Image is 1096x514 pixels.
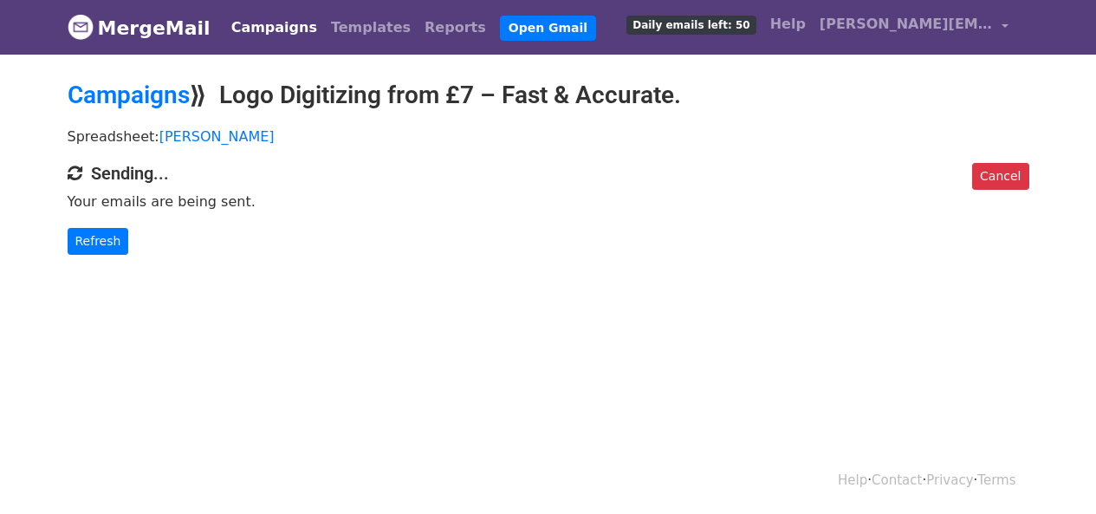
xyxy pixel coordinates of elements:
img: MergeMail logo [68,14,94,40]
a: Help [763,7,813,42]
a: Cancel [972,163,1028,190]
a: Daily emails left: 50 [619,7,762,42]
a: Help [838,472,867,488]
a: Open Gmail [500,16,596,41]
span: [PERSON_NAME][EMAIL_ADDRESS][DOMAIN_NAME] [820,14,993,35]
a: Refresh [68,228,129,255]
a: Privacy [926,472,973,488]
a: Templates [324,10,418,45]
p: Spreadsheet: [68,127,1029,146]
a: Terms [977,472,1015,488]
a: Contact [872,472,922,488]
a: Reports [418,10,493,45]
p: Your emails are being sent. [68,192,1029,211]
a: [PERSON_NAME][EMAIL_ADDRESS][DOMAIN_NAME] [813,7,1015,48]
a: [PERSON_NAME] [159,128,275,145]
a: MergeMail [68,10,211,46]
a: Campaigns [68,81,190,109]
h4: Sending... [68,163,1029,184]
a: Campaigns [224,10,324,45]
span: Daily emails left: 50 [626,16,756,35]
h2: ⟫ Logo Digitizing from £7 – Fast & Accurate. [68,81,1029,110]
